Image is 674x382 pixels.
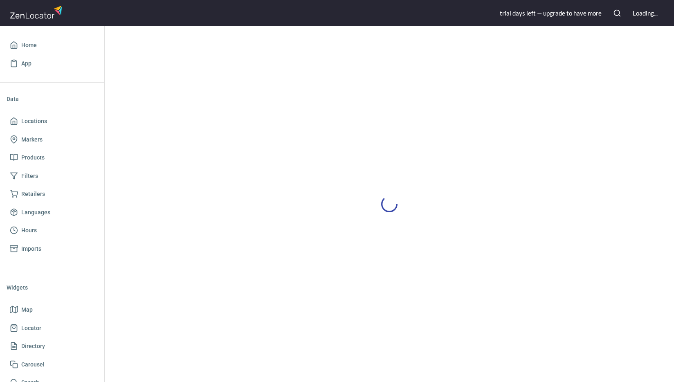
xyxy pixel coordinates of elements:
[10,3,65,21] img: zenlocator
[7,337,98,355] a: Directory
[21,225,37,236] span: Hours
[7,278,98,297] li: Widgets
[608,4,626,22] button: Search
[21,207,50,218] span: Languages
[21,116,47,126] span: Locations
[7,355,98,374] a: Carousel
[7,319,98,337] a: Locator
[633,9,658,18] div: Loading...
[21,135,43,145] span: Markers
[21,58,31,69] span: App
[21,305,33,315] span: Map
[7,112,98,130] a: Locations
[7,89,98,109] li: Data
[7,301,98,319] a: Map
[7,54,98,73] a: App
[7,148,98,167] a: Products
[500,9,602,18] div: trial day s left — upgrade to have more
[21,360,45,370] span: Carousel
[21,323,41,333] span: Locator
[7,240,98,258] a: Imports
[7,185,98,203] a: Retailers
[7,203,98,222] a: Languages
[21,153,45,163] span: Products
[21,171,38,181] span: Filters
[7,221,98,240] a: Hours
[7,167,98,185] a: Filters
[7,36,98,54] a: Home
[21,244,41,254] span: Imports
[21,341,45,351] span: Directory
[7,130,98,149] a: Markers
[21,40,37,50] span: Home
[21,189,45,199] span: Retailers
